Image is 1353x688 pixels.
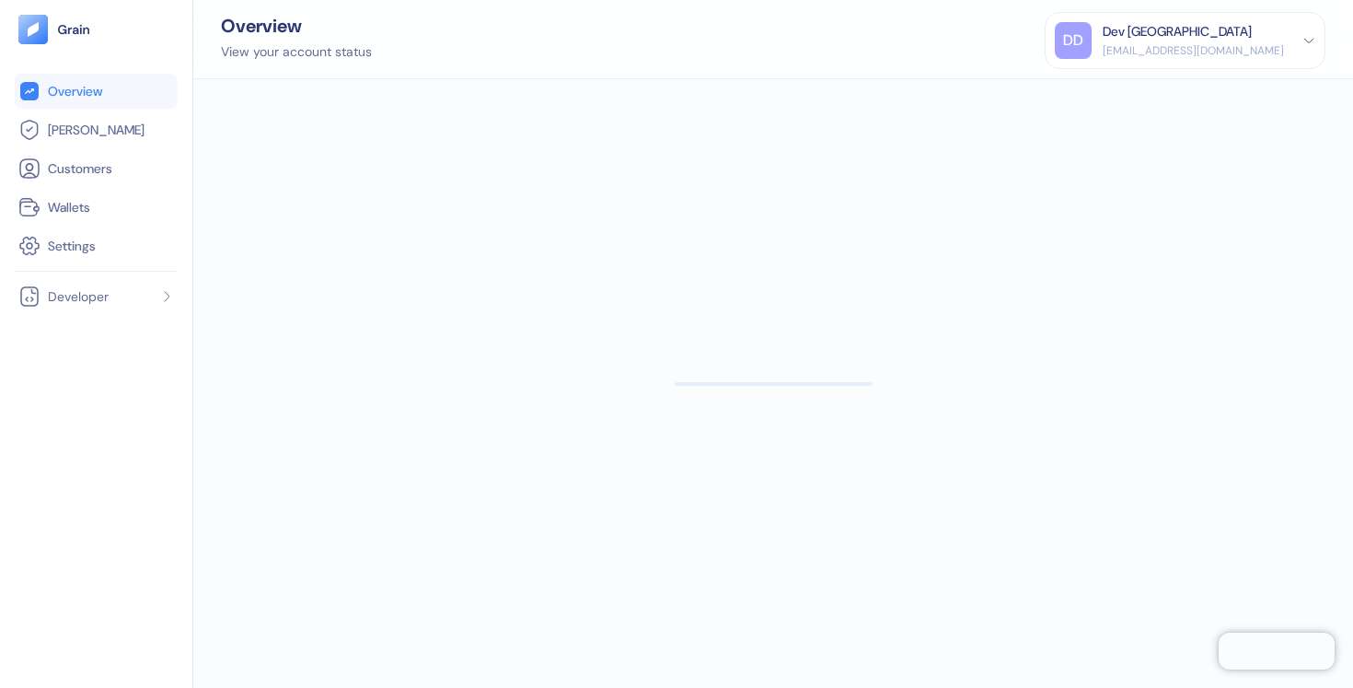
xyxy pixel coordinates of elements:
img: logo [57,23,91,36]
div: DD [1055,22,1092,59]
span: Settings [48,237,96,255]
a: Customers [18,157,174,180]
span: Wallets [48,198,90,216]
span: Customers [48,159,112,178]
a: [PERSON_NAME] [18,119,174,141]
div: Overview [221,17,372,35]
div: Dev [GEOGRAPHIC_DATA] [1103,22,1252,41]
span: Developer [48,287,109,306]
iframe: Chatra live chat [1219,633,1335,670]
a: Wallets [18,196,174,218]
div: View your account status [221,42,372,62]
a: Settings [18,235,174,257]
span: Overview [48,82,102,100]
img: logo-tablet-V2.svg [18,15,48,44]
div: [EMAIL_ADDRESS][DOMAIN_NAME] [1103,42,1284,59]
a: Overview [18,80,174,102]
span: [PERSON_NAME] [48,121,145,139]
